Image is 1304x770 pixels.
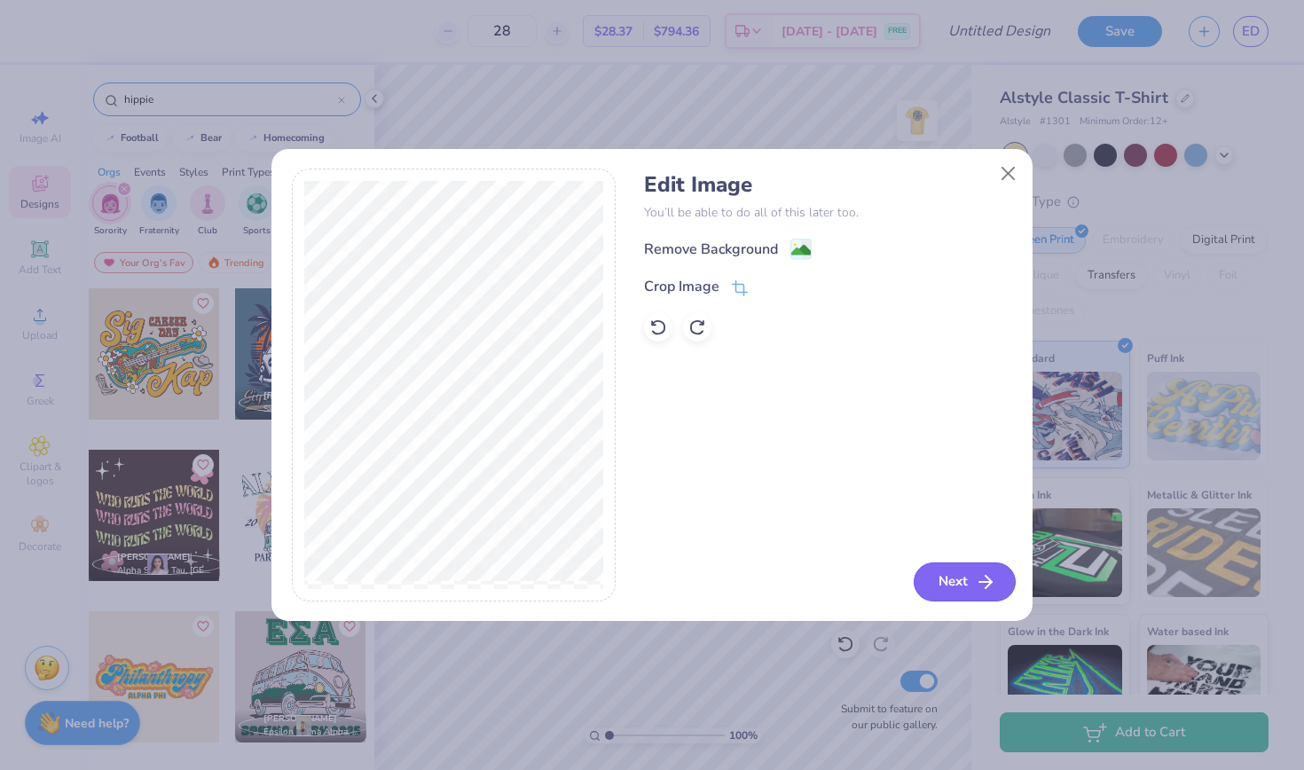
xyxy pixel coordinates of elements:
button: Next [914,562,1016,601]
h4: Edit Image [644,172,1012,198]
p: You’ll be able to do all of this later too. [644,203,1012,222]
div: Remove Background [644,239,778,260]
button: Close [992,156,1025,190]
div: Crop Image [644,276,719,297]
